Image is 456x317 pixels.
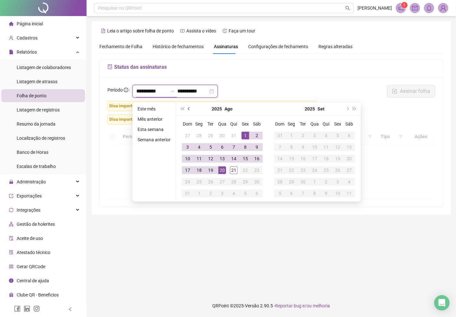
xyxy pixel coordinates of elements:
span: export [9,194,13,198]
td: 2025-08-11 [193,153,205,164]
span: Faça um tour [229,28,255,33]
td: 2025-09-11 [320,141,332,153]
td: 2025-10-02 [320,176,332,188]
td: 2025-07-30 [216,130,228,141]
button: month panel [317,102,325,115]
div: 4 [230,189,238,197]
span: Cadastros [17,35,38,40]
span: Gestão de holerites [17,222,55,227]
div: 12 [207,155,215,163]
span: bell [426,5,432,11]
td: 2025-08-23 [251,164,263,176]
td: 2025-09-04 [228,188,240,199]
div: 17 [311,155,318,163]
td: 2025-08-22 [240,164,251,176]
div: 2 [322,178,330,186]
th: Ter [297,118,309,130]
td: 2025-10-10 [332,188,343,199]
span: audit [9,236,13,241]
td: 2025-08-05 [205,141,216,153]
div: 28 [276,178,284,186]
div: 8 [288,143,295,151]
td: 2025-09-05 [240,188,251,199]
div: 5 [241,189,249,197]
div: 24 [184,178,191,186]
td: 2025-08-02 [251,130,263,141]
div: 1 [311,178,318,186]
td: 2025-07-31 [228,130,240,141]
div: 12 [334,143,342,151]
td: 2025-10-04 [343,176,355,188]
td: 2025-08-15 [240,153,251,164]
td: 2025-09-26 [332,164,343,176]
div: 27 [184,132,191,139]
td: 2025-09-21 [274,164,286,176]
li: Mês anterior [135,115,173,123]
span: Listagem de colaboradores [17,65,71,70]
div: 30 [253,178,261,186]
span: Aceite de uso [17,236,43,241]
span: home [9,22,13,26]
span: Atestado técnico [17,250,50,255]
div: 1 [288,132,295,139]
div: 31 [276,132,284,139]
span: mail [412,5,418,11]
span: Folha de ponto [17,93,46,98]
div: 9 [322,189,330,197]
td: 2025-09-02 [297,130,309,141]
td: 2025-08-14 [228,153,240,164]
div: 15 [288,155,295,163]
span: Regras alteradas [318,44,352,49]
th: Qua [309,118,320,130]
div: 15 [241,155,249,163]
span: file-sync [107,64,113,69]
td: 2025-08-30 [251,176,263,188]
div: 4 [322,132,330,139]
button: prev-year [186,102,193,115]
div: 11 [322,143,330,151]
span: Exportações [17,193,42,198]
td: 2025-08-17 [182,164,193,176]
th: Sex [240,118,251,130]
div: 6 [345,132,353,139]
th: Ter [205,118,216,130]
div: 31 [184,189,191,197]
td: 2025-07-28 [193,130,205,141]
td: 2025-08-10 [182,153,193,164]
div: 30 [218,132,226,139]
td: 2025-09-04 [320,130,332,141]
span: [PERSON_NAME] [358,4,392,12]
th: Sáb [251,118,263,130]
span: Resumo da jornada [17,121,55,127]
div: 22 [241,166,249,174]
div: 1 [195,189,203,197]
button: super-prev-year [179,102,186,115]
td: 2025-08-28 [228,176,240,188]
span: swap-right [170,89,175,94]
td: 2025-08-06 [216,141,228,153]
span: Assista o vídeo [186,28,216,33]
th: Dom [182,118,193,130]
span: Escalas de trabalho [17,164,56,169]
div: 20 [345,155,353,163]
span: Filtrar por "ASSINADO" te permite baixar várias folhas de ponto de uma só vez! [107,114,296,125]
button: year panel [305,102,315,115]
button: year panel [212,102,222,115]
td: 2025-10-03 [332,176,343,188]
th: Seg [193,118,205,130]
div: 29 [241,178,249,186]
td: 2025-10-08 [309,188,320,199]
span: Dica importante: [109,103,142,108]
button: next-year [344,102,351,115]
img: 87054 [438,3,448,13]
td: 2025-09-19 [332,153,343,164]
span: info-circle [9,278,13,283]
span: Filtrar por "PENDENTE GESTOR" te permite assinar várias folhas de ponto de uma só vez! [107,101,317,111]
td: 2025-08-24 [182,176,193,188]
div: 18 [322,155,330,163]
th: Sáb [343,118,355,130]
div: 10 [311,143,318,151]
footer: QRPoint © 2025 - 2.90.5 - [87,295,456,317]
span: facebook [14,305,21,312]
td: 2025-09-20 [343,153,355,164]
